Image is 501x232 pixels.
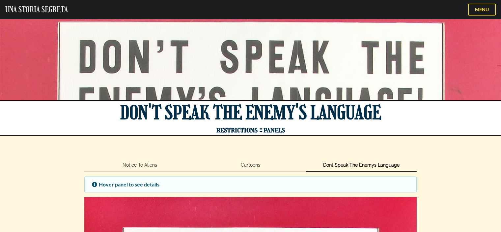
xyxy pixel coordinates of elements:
div: Hover panel to see details [91,181,410,188]
button: MENU [468,4,496,16]
a: Dont Speak The Enemys Language [306,159,417,172]
a: UNA STORIA SEGRETA [5,4,68,15]
a: Notice To Aliens [84,159,195,172]
a: Cartoons [195,159,306,172]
